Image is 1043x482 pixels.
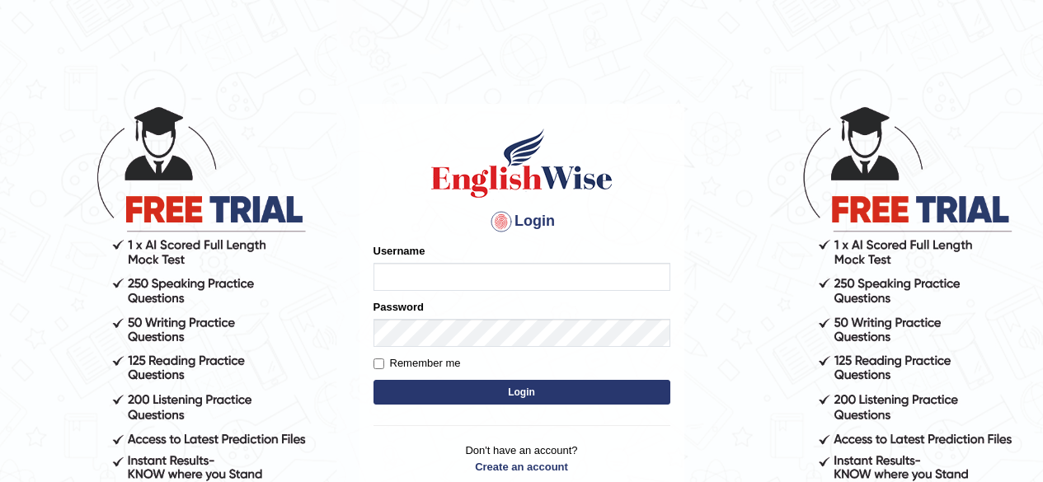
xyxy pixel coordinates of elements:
[374,243,425,259] label: Username
[374,358,384,369] input: Remember me
[374,299,424,315] label: Password
[374,459,670,475] a: Create an account
[374,355,461,372] label: Remember me
[428,126,616,200] img: Logo of English Wise sign in for intelligent practice with AI
[374,380,670,405] button: Login
[374,208,670,235] h4: Login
